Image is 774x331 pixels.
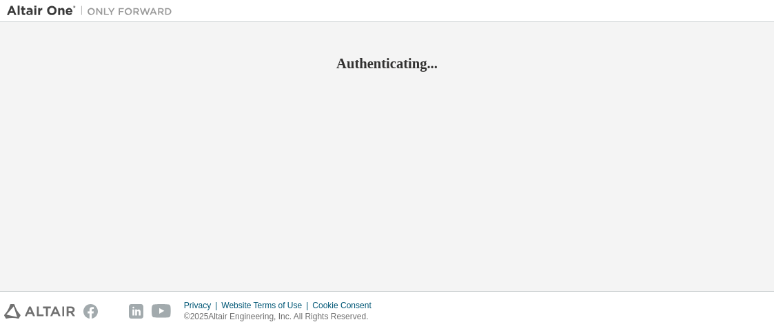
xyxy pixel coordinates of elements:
img: Altair One [7,4,179,18]
img: linkedin.svg [129,304,143,319]
p: © 2025 Altair Engineering, Inc. All Rights Reserved. [184,311,380,323]
img: facebook.svg [83,304,98,319]
div: Privacy [184,300,221,311]
div: Website Terms of Use [221,300,312,311]
img: youtube.svg [152,304,172,319]
h2: Authenticating... [7,54,767,72]
img: altair_logo.svg [4,304,75,319]
div: Cookie Consent [312,300,379,311]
